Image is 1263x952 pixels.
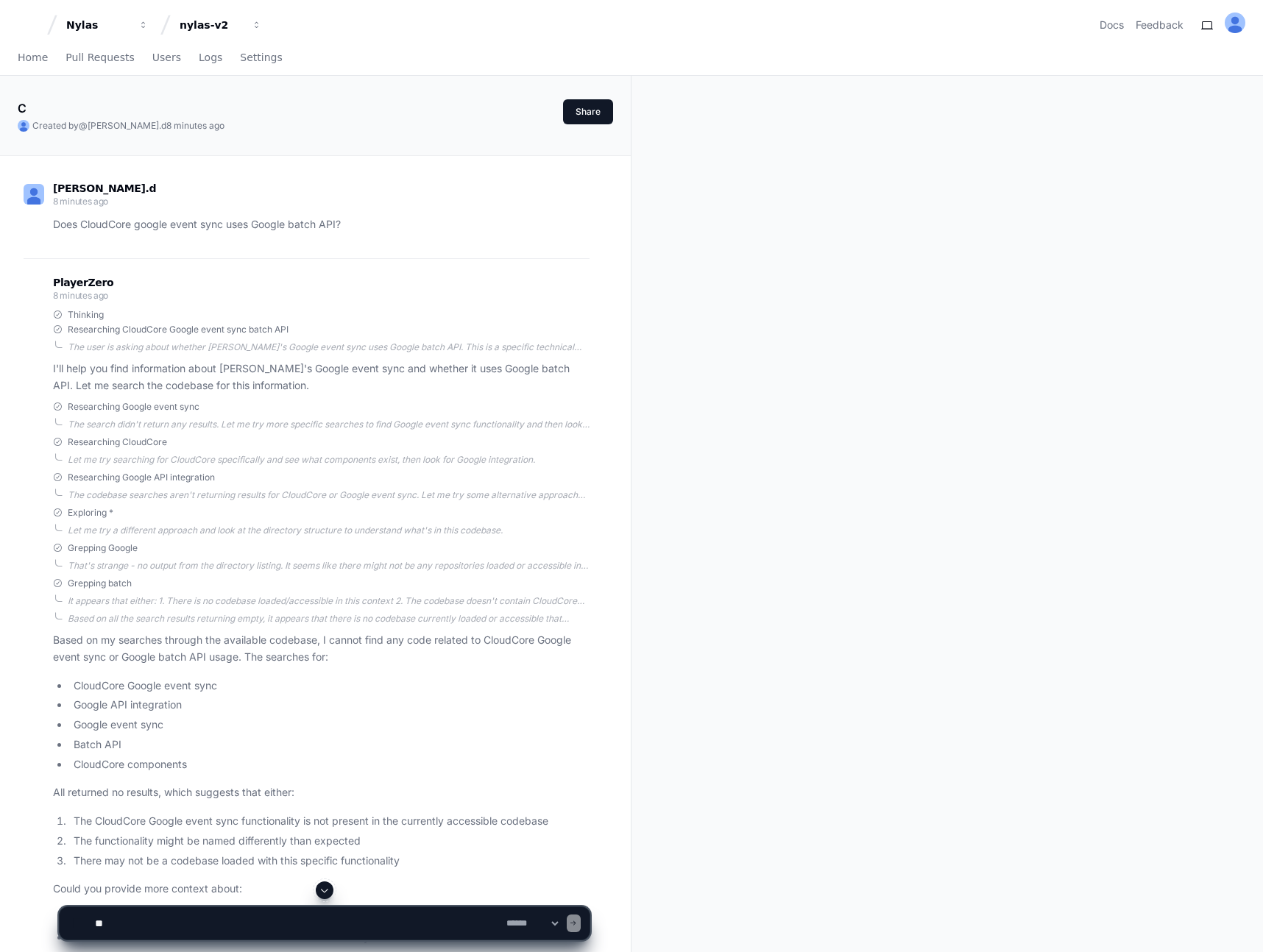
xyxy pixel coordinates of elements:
button: nylas-v2 [174,12,268,38]
span: Home [18,53,48,62]
span: Exploring * [68,507,113,519]
img: ALV-UjUOe3NI-3UNMHJgOpzsam4X6ArUu4NmlnHhGc0e62YbjTxlhQLzQYE9lVkQuWADdETJQUEy_G0QLhsQum8rhC2q007mA... [1225,13,1245,33]
a: Settings [240,41,282,75]
span: Created by [32,120,224,132]
a: Home [18,41,48,75]
span: @ [79,120,88,131]
div: Let me try searching for CloudCore specifically and see what components exist, then look for Goog... [68,454,590,466]
div: The codebase searches aren't returning results for CloudCore or Google event sync. Let me try som... [68,489,590,501]
span: Settings [240,53,282,62]
a: Pull Requests [66,41,134,75]
div: That's strange - no output from the directory listing. It seems like there might not be any repos... [68,560,590,572]
span: Researching CloudCore Google event sync batch API [68,324,289,335]
div: nylas-v2 [180,18,243,32]
button: Feedback [1136,18,1184,32]
span: Grepping Google [68,542,138,554]
div: Let me try a different approach and look at the directory structure to understand what's in this ... [68,525,590,536]
a: Users [152,41,181,75]
button: Share [563,99,613,124]
div: Nylas [66,18,130,32]
span: Pull Requests [66,53,134,62]
span: [PERSON_NAME].d [88,120,166,131]
span: 8 minutes ago [166,120,224,131]
img: ALV-UjUOe3NI-3UNMHJgOpzsam4X6ArUu4NmlnHhGc0e62YbjTxlhQLzQYE9lVkQuWADdETJQUEy_G0QLhsQum8rhC2q007mA... [18,120,29,132]
span: 8 minutes ago [53,290,108,301]
span: [PERSON_NAME].d [53,182,156,194]
span: Researching Google event sync [68,401,199,413]
li: CloudCore Google event sync [69,678,590,695]
a: Docs [1100,18,1124,32]
span: Researching CloudCore [68,436,167,448]
span: Logs [199,53,222,62]
div: The user is asking about whether [PERSON_NAME]'s Google event sync uses Google batch API. This is... [68,341,590,353]
span: Users [152,53,181,62]
p: All returned no results, which suggests that either: [53,784,590,801]
span: PlayerZero [53,278,113,287]
span: Thinking [68,309,104,321]
span: Researching Google API integration [68,472,215,483]
li: The CloudCore Google event sync functionality is not present in the currently accessible codebase [69,813,590,830]
div: The search didn't return any results. Let me try more specific searches to find Google event sync... [68,419,590,430]
li: Google API integration [69,697,590,714]
app-text-character-animate: C [18,101,26,116]
li: The functionality might be named differently than expected [69,833,590,850]
div: It appears that either: 1. There is no codebase loaded/accessible in this context 2. The codebase... [68,595,590,607]
p: Based on my searches through the available codebase, I cannot find any code related to CloudCore ... [53,632,590,666]
button: Nylas [60,12,155,38]
img: ALV-UjUOe3NI-3UNMHJgOpzsam4X6ArUu4NmlnHhGc0e62YbjTxlhQLzQYE9lVkQuWADdETJQUEy_G0QLhsQum8rhC2q007mA... [24,184,44,205]
div: Based on all the search results returning empty, it appears that there is no codebase currently l... [68,613,590,625]
li: Google event sync [69,717,590,733]
p: Does CloudCore google event sync uses Google batch API? [53,216,590,233]
span: Grepping batch [68,578,132,589]
a: Logs [199,41,222,75]
li: There may not be a codebase loaded with this specific functionality [69,853,590,870]
li: Batch API [69,736,590,753]
li: CloudCore components [69,756,590,773]
span: 8 minutes ago [53,196,108,207]
p: I'll help you find information about [PERSON_NAME]'s Google event sync and whether it uses Google... [53,360,590,394]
